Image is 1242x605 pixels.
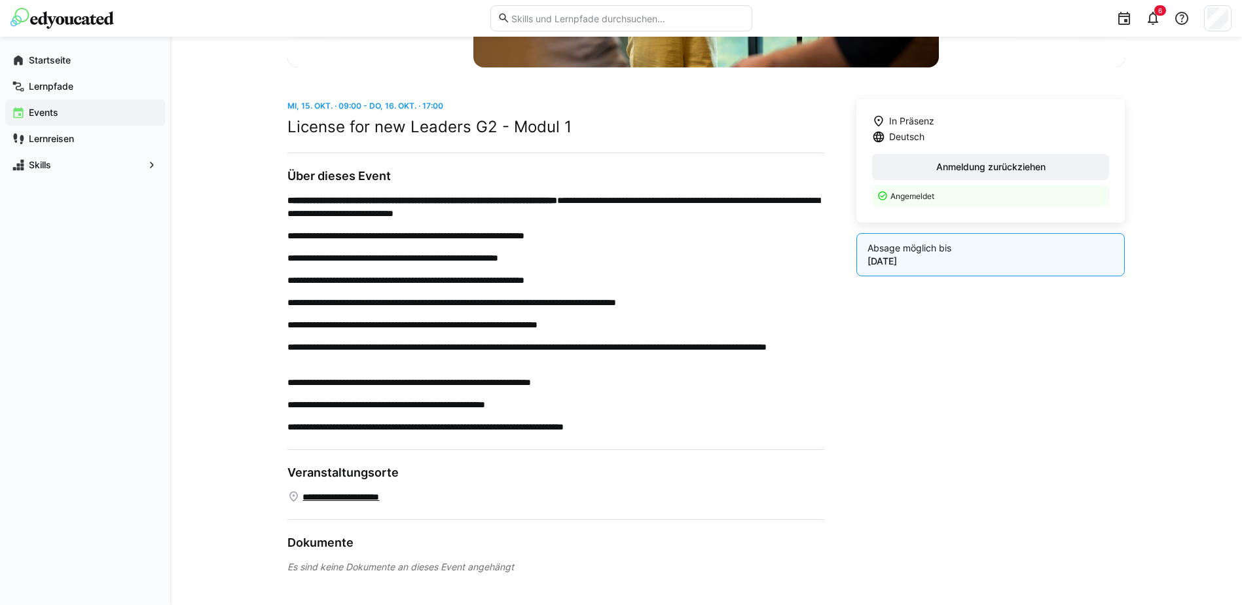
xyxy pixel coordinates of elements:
h3: Veranstaltungsorte [287,466,825,480]
input: Skills und Lernpfade durchsuchen… [510,12,744,24]
span: Deutsch [889,130,924,143]
span: 6 [1158,7,1162,14]
span: Mi, 15. Okt. · 09:00 - Do, 16. Okt. · 17:00 [287,101,443,111]
h2: License for new Leaders G2 - Modul 1 [287,117,825,137]
span: Anmeldung zurückziehen [934,160,1048,174]
button: Anmeldung zurückziehen [872,154,1110,180]
div: Es sind keine Dokumente an dieses Event angehängt [287,560,825,574]
h3: Über dieses Event [287,169,825,183]
span: In Präsenz [889,115,934,128]
p: Absage möglich bis [868,242,1114,255]
p: Angemeldet [890,191,1102,202]
h3: Dokumente [287,536,825,550]
p: [DATE] [868,255,1114,268]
